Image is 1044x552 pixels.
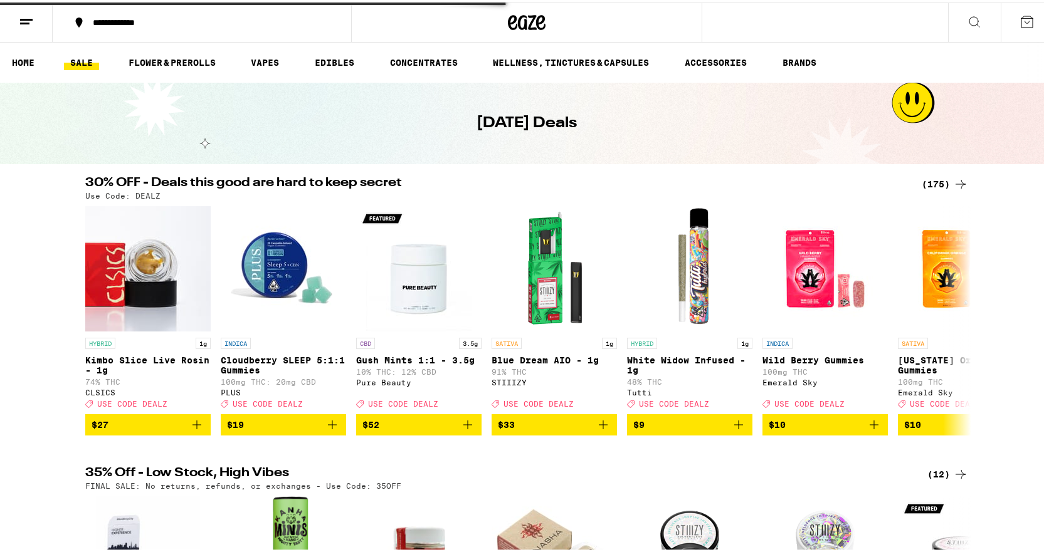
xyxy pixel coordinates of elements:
p: INDICA [221,335,251,346]
p: SATIVA [898,335,928,346]
p: HYBRID [627,335,657,346]
p: Gush Mints 1:1 - 3.5g [356,353,482,363]
div: CLSICS [85,386,211,394]
span: USE CODE DEALZ [774,397,845,405]
button: Add to bag [627,412,752,433]
span: $27 [92,417,108,427]
p: INDICA [762,335,793,346]
button: Add to bag [762,412,888,433]
span: $19 [227,417,244,427]
span: USE CODE DEALZ [504,397,574,405]
button: Add to bag [85,412,211,433]
img: CLSICS - Kimbo Slice Live Rosin - 1g [85,204,211,329]
a: Open page for Cloudberry SLEEP 5:1:1 Gummies from PLUS [221,204,346,412]
p: 1g [737,335,752,346]
img: STIIIZY - Blue Dream AIO - 1g [492,204,617,329]
p: 100mg THC [898,375,1023,383]
p: FINAL SALE: No returns, refunds, or exchanges - Use Code: 35OFF [85,479,401,487]
div: Pure Beauty [356,376,482,384]
div: Tutti [627,386,752,394]
span: $10 [769,417,786,427]
p: Blue Dream AIO - 1g [492,353,617,363]
img: Tutti - White Widow Infused - 1g [627,204,752,329]
a: Open page for Wild Berry Gummies from Emerald Sky [762,204,888,412]
p: White Widow Infused - 1g [627,353,752,373]
button: Add to bag [898,412,1023,433]
a: ACCESSORIES [678,53,753,68]
div: Emerald Sky [762,376,888,384]
span: $10 [904,417,921,427]
p: HYBRID [85,335,115,346]
p: CBD [356,335,375,346]
span: $9 [633,417,645,427]
a: VAPES [245,53,285,68]
span: $52 [362,417,379,427]
span: USE CODE DEALZ [97,397,167,405]
p: 100mg THC: 20mg CBD [221,375,346,383]
a: EDIBLES [308,53,361,68]
a: FLOWER & PREROLLS [122,53,222,68]
span: USE CODE DEALZ [368,397,438,405]
a: BRANDS [776,53,823,68]
a: Open page for Gush Mints 1:1 - 3.5g from Pure Beauty [356,204,482,412]
div: Emerald Sky [898,386,1023,394]
h1: [DATE] Deals [477,110,577,132]
p: 48% THC [627,375,752,383]
p: 10% THC: 12% CBD [356,365,482,373]
span: USE CODE DEALZ [910,397,980,405]
h2: 30% OFF - Deals this good are hard to keep secret [85,174,907,189]
img: PLUS - Cloudberry SLEEP 5:1:1 Gummies [221,204,346,329]
a: Open page for Kimbo Slice Live Rosin - 1g from CLSICS [85,204,211,412]
a: CONCENTRATES [384,53,464,68]
p: 91% THC [492,365,617,373]
a: WELLNESS, TINCTURES & CAPSULES [487,53,655,68]
button: Add to bag [492,412,617,433]
button: Add to bag [356,412,482,433]
img: Emerald Sky - California Orange Gummies [898,204,1023,329]
p: 3.5g [459,335,482,346]
p: Wild Berry Gummies [762,353,888,363]
div: STIIIZY [492,376,617,384]
div: PLUS [221,386,346,394]
a: Open page for White Widow Infused - 1g from Tutti [627,204,752,412]
p: 1g [196,335,211,346]
p: Use Code: DEALZ [85,189,161,197]
a: HOME [6,53,41,68]
a: SALE [64,53,99,68]
p: Cloudberry SLEEP 5:1:1 Gummies [221,353,346,373]
p: Kimbo Slice Live Rosin - 1g [85,353,211,373]
a: Open page for California Orange Gummies from Emerald Sky [898,204,1023,412]
button: Add to bag [221,412,346,433]
p: [US_STATE] Orange Gummies [898,353,1023,373]
p: 1g [602,335,617,346]
span: $33 [498,417,515,427]
p: SATIVA [492,335,522,346]
a: (175) [922,174,968,189]
span: USE CODE DEALZ [233,397,303,405]
span: Hi. Need any help? [8,9,90,19]
span: USE CODE DEALZ [639,397,709,405]
img: Emerald Sky - Wild Berry Gummies [762,204,888,329]
a: Open page for Blue Dream AIO - 1g from STIIIZY [492,204,617,412]
h2: 35% Off - Low Stock, High Vibes [85,464,907,479]
img: Pure Beauty - Gush Mints 1:1 - 3.5g [356,204,482,329]
p: 100mg THC [762,365,888,373]
a: (12) [927,464,968,479]
p: 74% THC [85,375,211,383]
